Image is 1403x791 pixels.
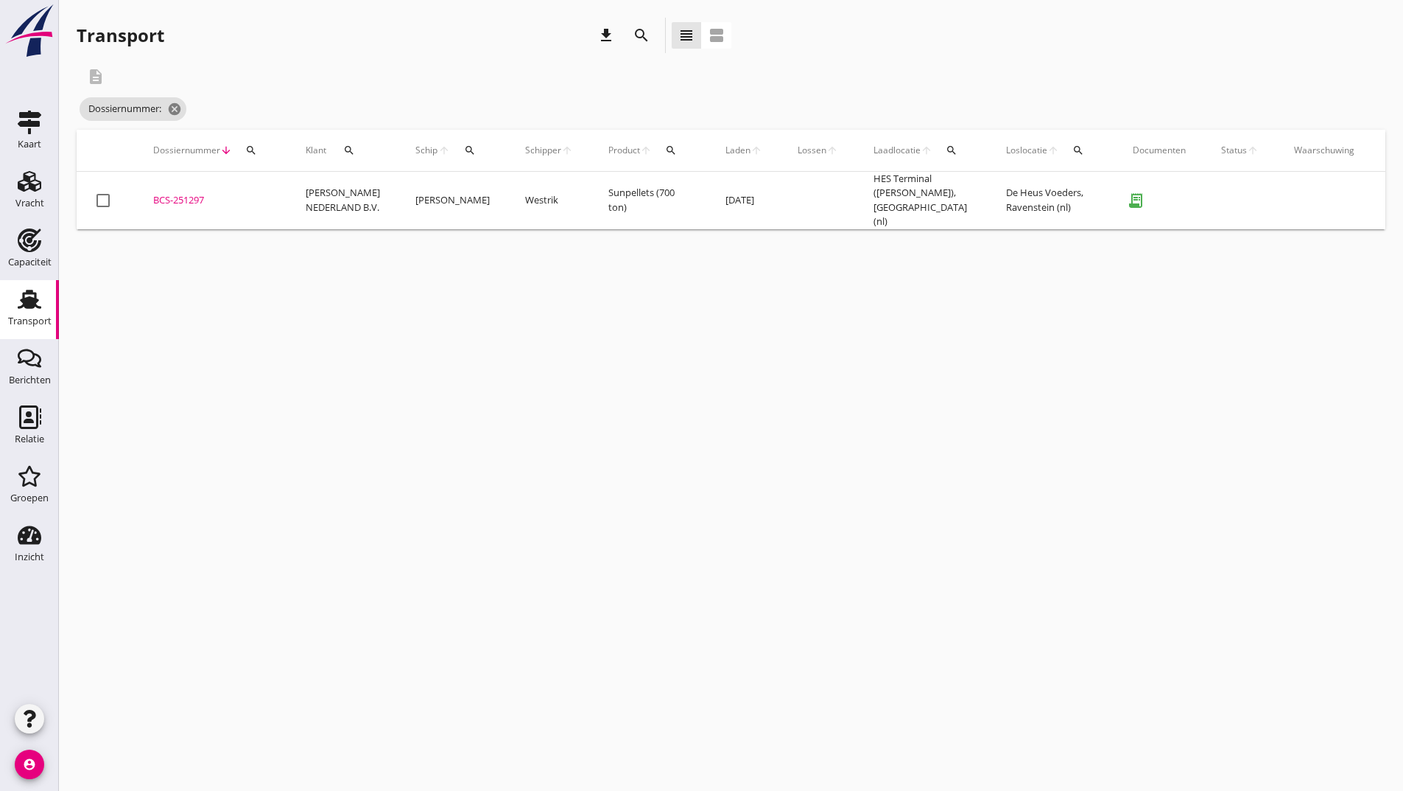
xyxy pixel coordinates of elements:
span: Product [608,144,640,157]
div: Relatie [15,434,44,444]
i: search [946,144,957,156]
i: cancel [167,102,182,116]
i: arrow_upward [561,144,573,156]
td: HES Terminal ([PERSON_NAME]), [GEOGRAPHIC_DATA] (nl) [856,172,988,229]
td: De Heus Voeders, Ravenstein (nl) [988,172,1115,229]
td: [PERSON_NAME] NEDERLAND B.V. [288,172,398,229]
i: arrow_upward [1247,144,1259,156]
i: view_agenda [708,27,725,44]
td: Sunpellets (700 ton) [591,172,708,229]
i: account_circle [15,750,44,779]
i: arrow_upward [750,144,762,156]
i: arrow_upward [1047,144,1059,156]
td: [DATE] [708,172,780,229]
div: Documenten [1133,144,1186,157]
i: search [665,144,677,156]
i: search [245,144,257,156]
span: Laadlocatie [873,144,921,157]
div: Transport [77,24,164,47]
span: Schip [415,144,438,157]
i: search [343,144,355,156]
div: Capaciteit [8,257,52,267]
img: logo-small.a267ee39.svg [3,4,56,58]
div: Groepen [10,493,49,503]
div: BCS-251297 [153,193,270,208]
i: search [633,27,650,44]
span: Schipper [525,144,561,157]
span: Laden [725,144,750,157]
i: arrow_upward [826,144,838,156]
i: arrow_upward [921,144,932,156]
div: Klant [306,133,380,168]
span: Lossen [798,144,826,157]
div: Vracht [15,198,44,208]
div: Berichten [9,375,51,385]
div: Transport [8,316,52,326]
i: view_headline [678,27,695,44]
td: [PERSON_NAME] [398,172,507,229]
div: Kaart [18,139,41,149]
span: Loslocatie [1006,144,1047,157]
i: search [464,144,476,156]
i: search [1072,144,1084,156]
i: receipt_long [1121,186,1150,215]
div: Inzicht [15,552,44,562]
div: Waarschuwing [1294,144,1354,157]
span: Dossiernummer: [80,97,186,121]
i: arrow_upward [640,144,652,156]
i: arrow_upward [438,144,451,156]
td: Westrik [507,172,591,229]
span: Status [1221,144,1247,157]
span: Dossiernummer [153,144,220,157]
i: download [597,27,615,44]
i: arrow_downward [220,144,232,156]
